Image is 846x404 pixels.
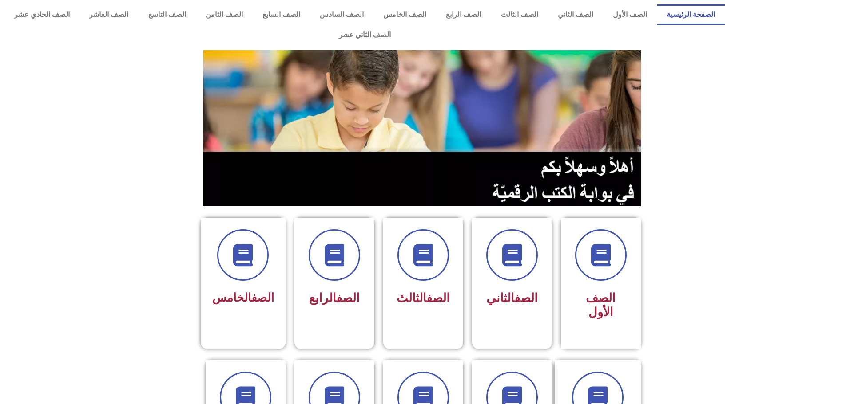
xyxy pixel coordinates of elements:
a: الصف الثاني عشر [4,25,725,45]
span: الخامس [212,291,274,304]
a: الصف الحادي عشر [4,4,79,25]
a: الصف [336,291,360,305]
a: الصف العاشر [79,4,138,25]
a: الصف الثامن [196,4,253,25]
a: الصف الرابع [436,4,491,25]
a: الصفحة الرئيسية [657,4,725,25]
a: الصف السادس [310,4,373,25]
a: الصف الأول [603,4,657,25]
span: الثاني [486,291,538,305]
a: الصف السابع [253,4,310,25]
span: الثالث [397,291,450,305]
span: الصف الأول [586,291,616,319]
a: الصف [251,291,274,304]
a: الصف الخامس [373,4,436,25]
a: الصف [514,291,538,305]
a: الصف التاسع [138,4,195,25]
a: الصف الثاني [548,4,603,25]
span: الرابع [309,291,360,305]
a: الصف الثالث [491,4,548,25]
a: الصف [426,291,450,305]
